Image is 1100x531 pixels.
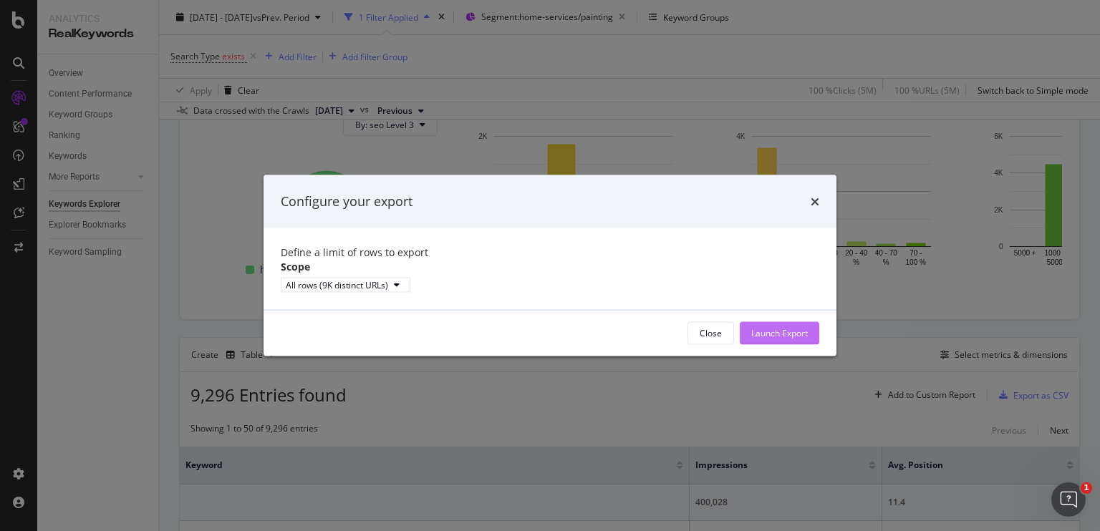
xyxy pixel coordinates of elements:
button: Launch Export [740,321,819,344]
div: modal [264,175,836,356]
button: All rows (9K distinct URLs) [281,277,410,292]
div: times [811,193,819,211]
span: 1 [1081,482,1092,494]
div: Close [700,327,722,339]
button: Close [687,321,734,344]
iframe: Intercom live chat [1051,482,1086,517]
div: Launch Export [751,327,808,339]
label: Scope [281,259,310,273]
div: Define a limit of rows to export [281,245,819,259]
div: Configure your export [281,193,412,211]
div: All rows (9K distinct URLs) [286,278,388,291]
